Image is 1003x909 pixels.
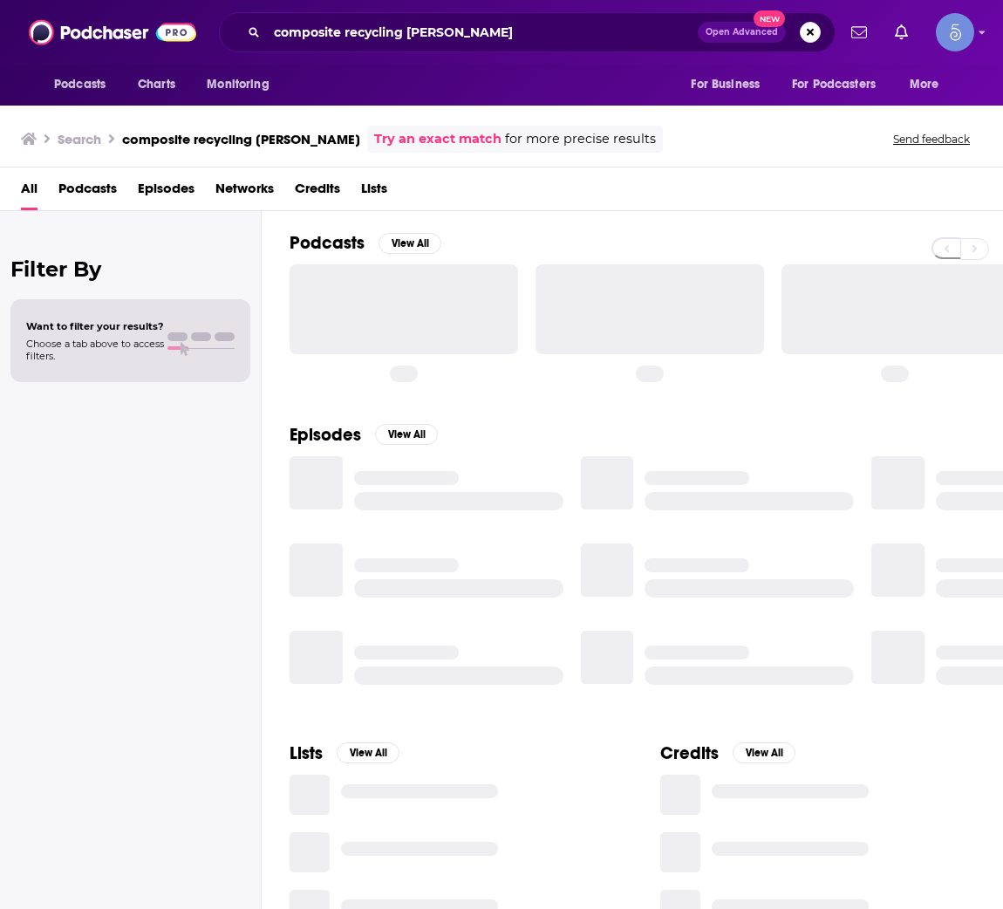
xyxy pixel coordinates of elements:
[290,742,323,764] h2: Lists
[26,338,164,362] span: Choose a tab above to access filters.
[754,10,785,27] span: New
[375,424,438,445] button: View All
[691,72,760,97] span: For Business
[374,129,501,149] a: Try an exact match
[207,72,269,97] span: Monitoring
[505,129,656,149] span: for more precise results
[660,742,719,764] h2: Credits
[194,68,291,101] button: open menu
[660,742,795,764] a: CreditsView All
[126,68,186,101] a: Charts
[42,68,128,101] button: open menu
[888,132,975,147] button: Send feedback
[361,174,387,210] a: Lists
[267,18,698,46] input: Search podcasts, credits, & more...
[792,72,876,97] span: For Podcasters
[844,17,874,47] a: Show notifications dropdown
[26,320,164,332] span: Want to filter your results?
[10,256,250,282] h2: Filter By
[936,13,974,51] span: Logged in as Spiral5-G1
[888,17,915,47] a: Show notifications dropdown
[122,131,360,147] h3: composite recycling [PERSON_NAME]
[215,174,274,210] a: Networks
[337,742,399,763] button: View All
[910,72,939,97] span: More
[138,174,194,210] a: Episodes
[290,424,361,446] h2: Episodes
[21,174,38,210] a: All
[58,131,101,147] h3: Search
[936,13,974,51] button: Show profile menu
[290,742,399,764] a: ListsView All
[295,174,340,210] a: Credits
[58,174,117,210] a: Podcasts
[290,232,365,254] h2: Podcasts
[138,72,175,97] span: Charts
[379,233,441,254] button: View All
[290,424,438,446] a: EpisodesView All
[698,22,786,43] button: Open AdvancedNew
[781,68,901,101] button: open menu
[290,232,441,254] a: PodcastsView All
[897,68,961,101] button: open menu
[706,28,778,37] span: Open Advanced
[936,13,974,51] img: User Profile
[679,68,781,101] button: open menu
[54,72,106,97] span: Podcasts
[733,742,795,763] button: View All
[29,16,196,49] img: Podchaser - Follow, Share and Rate Podcasts
[219,12,836,52] div: Search podcasts, credits, & more...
